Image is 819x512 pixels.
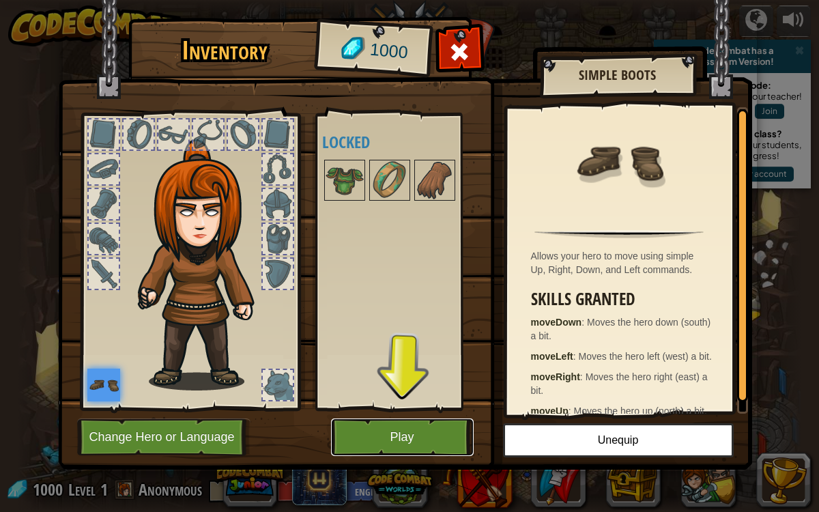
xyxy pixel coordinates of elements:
span: Moves the hero down (south) a bit. [531,317,711,341]
img: portrait.png [575,117,663,206]
button: Unequip [503,423,734,457]
button: Play [331,418,474,456]
img: hr.png [534,230,703,238]
img: portrait.png [416,161,454,199]
span: : [569,406,574,416]
img: portrait.png [371,161,409,199]
img: portrait.png [87,369,120,401]
span: Moves the hero up (north) a bit. [574,406,707,416]
strong: moveUp [531,406,569,416]
h4: Locked [322,133,483,151]
strong: moveDown [531,317,582,328]
span: Moves the hero left (west) a bit. [579,351,712,362]
img: hair_f2.png [132,139,278,390]
h2: Simple Boots [554,68,682,83]
span: : [580,371,586,382]
img: portrait.png [326,161,364,199]
span: : [573,351,579,362]
div: Allows your hero to move using simple Up, Right, Down, and Left commands. [531,249,715,276]
button: Change Hero or Language [77,418,250,456]
strong: moveRight [531,371,580,382]
h1: Inventory [138,36,312,65]
span: Moves the hero right (east) a bit. [531,371,708,396]
span: 1000 [369,38,409,65]
span: : [581,317,587,328]
h3: Skills Granted [531,290,715,309]
strong: moveLeft [531,351,573,362]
